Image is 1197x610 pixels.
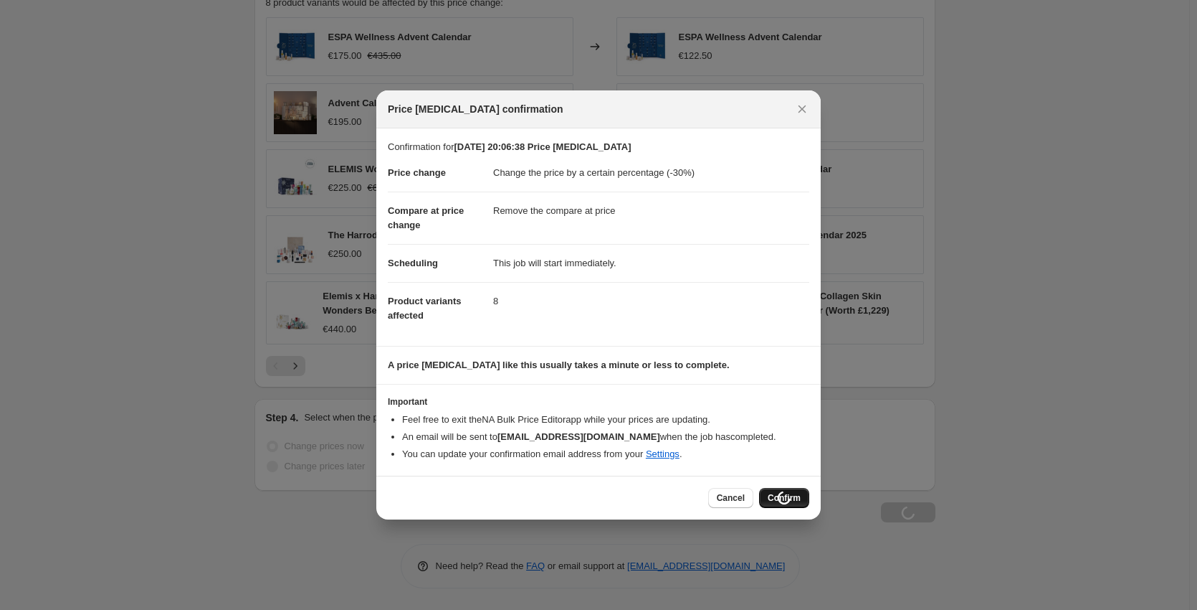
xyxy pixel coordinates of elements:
span: Price change [388,167,446,178]
h3: Important [388,396,809,408]
span: Compare at price change [388,205,464,230]
b: [EMAIL_ADDRESS][DOMAIN_NAME] [497,431,660,442]
li: Feel free to exit the NA Bulk Price Editor app while your prices are updating. [402,413,809,427]
b: [DATE] 20:06:38 Price [MEDICAL_DATA] [454,141,631,152]
dd: 8 [493,282,809,320]
button: Close [792,99,812,119]
span: Scheduling [388,258,438,268]
span: Cancel [717,492,745,504]
li: An email will be sent to when the job has completed . [402,430,809,444]
span: Product variants affected [388,296,462,321]
button: Cancel [708,488,753,508]
b: A price [MEDICAL_DATA] like this usually takes a minute or less to complete. [388,360,730,370]
dd: This job will start immediately. [493,244,809,282]
dd: Change the price by a certain percentage (-30%) [493,154,809,192]
dd: Remove the compare at price [493,192,809,230]
li: You can update your confirmation email address from your . [402,447,809,461]
p: Confirmation for [388,140,809,154]
a: Settings [646,449,679,459]
span: Price [MEDICAL_DATA] confirmation [388,102,563,116]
